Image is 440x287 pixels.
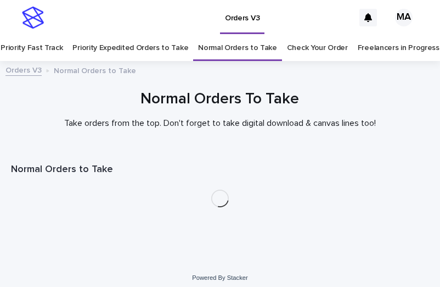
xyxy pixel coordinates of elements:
[192,274,247,281] a: Powered By Stacker
[54,64,136,76] p: Normal Orders to Take
[1,35,63,61] a: Priority Fast Track
[72,35,188,61] a: Priority Expedited Orders to Take
[395,9,413,26] div: MA
[198,35,277,61] a: Normal Orders to Take
[11,89,429,109] h1: Normal Orders To Take
[11,118,429,129] p: Take orders from the top. Don't forget to take digital download & canvas lines too!
[22,7,44,29] img: stacker-logo-s-only.png
[11,163,429,176] h1: Normal Orders to Take
[358,35,439,61] a: Freelancers in Progress
[5,63,42,76] a: Orders V3
[287,35,348,61] a: Check Your Order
